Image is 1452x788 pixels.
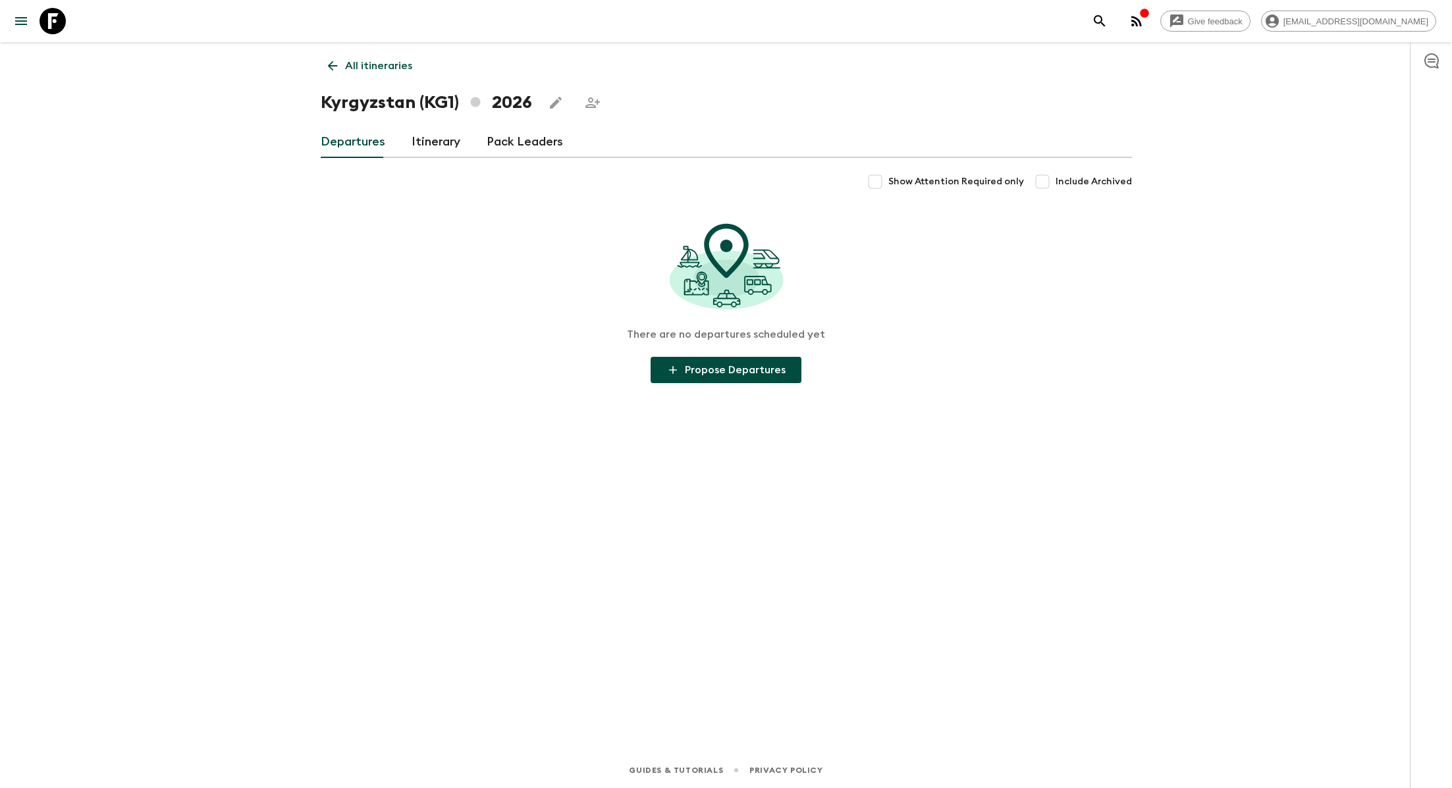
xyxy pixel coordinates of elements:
[487,126,563,158] a: Pack Leaders
[1261,11,1436,32] div: [EMAIL_ADDRESS][DOMAIN_NAME]
[1160,11,1250,32] a: Give feedback
[749,763,822,777] a: Privacy Policy
[412,126,460,158] a: Itinerary
[629,763,723,777] a: Guides & Tutorials
[651,357,801,383] button: Propose Departures
[321,126,385,158] a: Departures
[888,175,1024,188] span: Show Attention Required only
[345,58,412,74] p: All itineraries
[543,90,569,116] button: Edit this itinerary
[1181,16,1250,26] span: Give feedback
[8,8,34,34] button: menu
[1087,8,1113,34] button: search adventures
[1056,175,1132,188] span: Include Archived
[1276,16,1436,26] span: [EMAIL_ADDRESS][DOMAIN_NAME]
[579,90,606,116] span: Share this itinerary
[627,328,825,341] p: There are no departures scheduled yet
[321,90,532,116] h1: Kyrgyzstan (KG1) 2026
[321,53,419,79] a: All itineraries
